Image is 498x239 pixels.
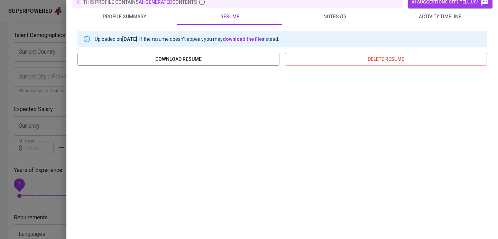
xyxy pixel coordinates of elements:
div: Uploaded on . If the resume doesn't appear, you may instead. [95,33,279,45]
span: resume [181,12,278,21]
span: notes (0) [286,12,383,21]
a: download the file [223,36,262,42]
span: download resume [83,55,274,64]
button: delete resume [285,53,487,66]
span: profile summary [76,12,173,21]
span: delete resume [290,55,481,64]
b: [DATE] [122,36,137,42]
span: activity timeline [391,12,488,21]
button: download resume [77,53,279,66]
